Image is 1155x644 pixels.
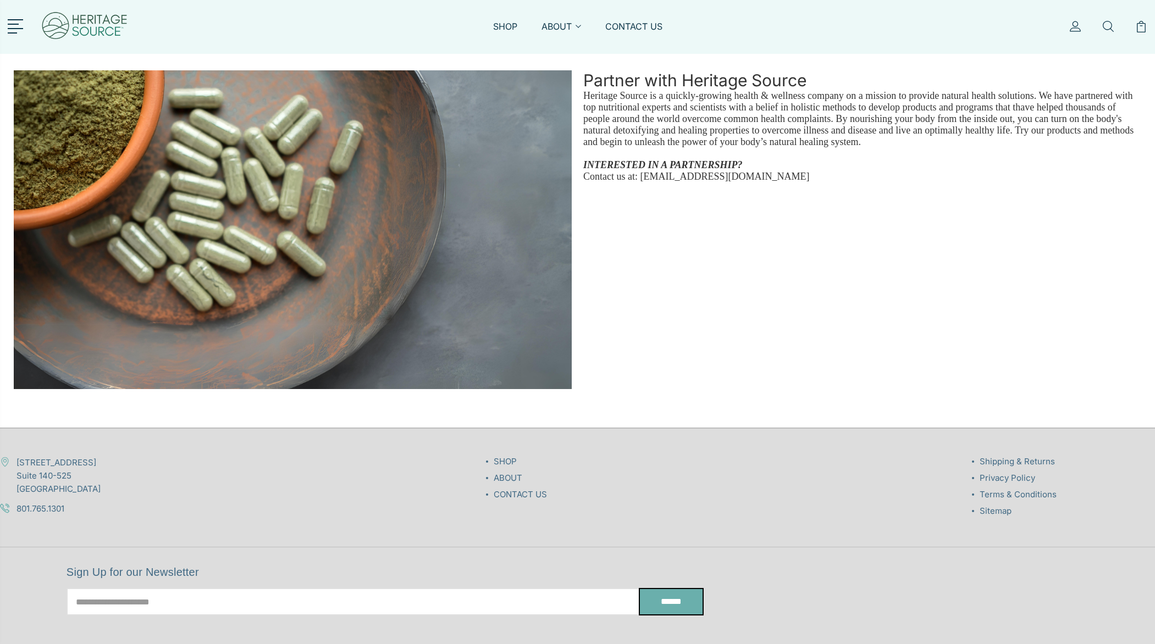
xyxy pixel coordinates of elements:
em: INTERESTED IN A PARTNERSHIP? [583,159,743,170]
a: Shipping & Returns [980,456,1055,467]
a: ABOUT [494,473,522,483]
a: CONTACT US [605,20,662,46]
a: SHOP [493,20,517,46]
span: [STREET_ADDRESS] Suite 140-525 [GEOGRAPHIC_DATA] [16,456,101,496]
a: Sitemap [980,506,1012,516]
p: Heritage Source is a quickly-growing health & wellness company on a mission to provide natural he... [583,90,1142,159]
a: Terms & Conditions [980,489,1057,499]
img: Heritage Source [41,5,129,48]
p: Contact us at: [EMAIL_ADDRESS][DOMAIN_NAME] [583,159,1142,182]
a: Privacy Policy [980,473,1035,483]
a: SHOP [494,456,517,467]
a: ABOUT [541,20,581,46]
a: 801.765.1301 [16,502,64,515]
p: Partner with Heritage Source [583,70,806,90]
h5: Sign Up for our Newsletter [67,565,704,579]
a: CONTACT US [494,489,547,499]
